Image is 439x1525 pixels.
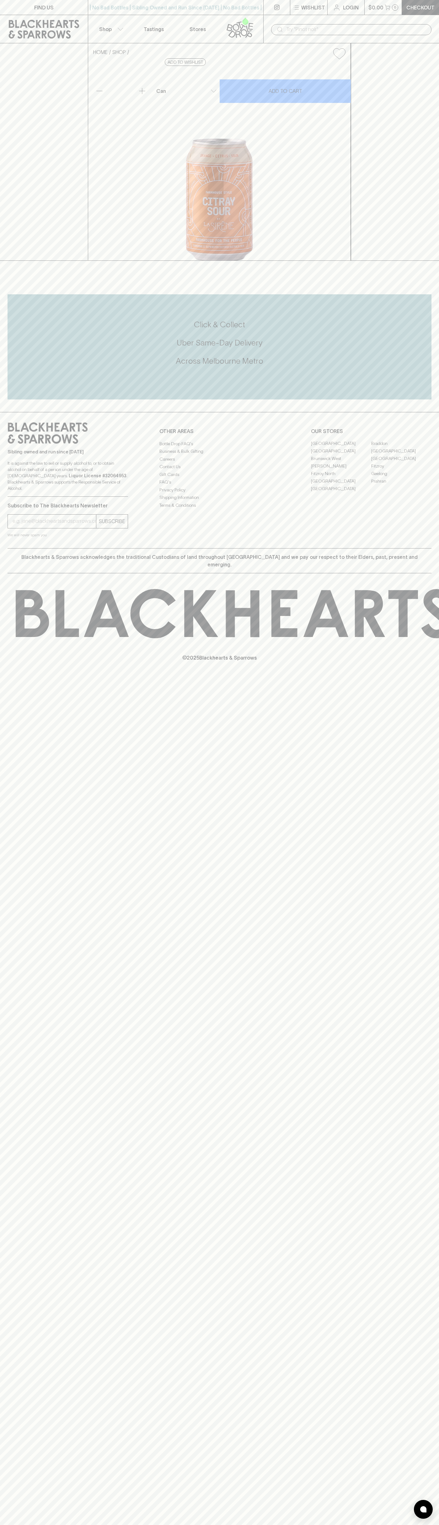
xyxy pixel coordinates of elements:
[190,25,206,33] p: Stores
[8,449,128,455] p: Sibling owned and run since [DATE]
[311,455,371,463] a: Brunswick West
[159,448,280,455] a: Business & Bulk Gifting
[159,471,280,478] a: Gift Cards
[154,85,219,97] div: Can
[8,294,431,399] div: Call to action block
[368,4,383,11] p: $0.00
[8,338,431,348] h5: Uber Same-Day Delivery
[99,25,112,33] p: Shop
[132,15,176,43] a: Tastings
[311,463,371,470] a: [PERSON_NAME]
[301,4,325,11] p: Wishlist
[311,478,371,485] a: [GEOGRAPHIC_DATA]
[371,455,431,463] a: [GEOGRAPHIC_DATA]
[88,15,132,43] button: Shop
[311,440,371,447] a: [GEOGRAPHIC_DATA]
[176,15,220,43] a: Stores
[331,46,348,62] button: Add to wishlist
[165,58,206,66] button: Add to wishlist
[371,463,431,470] a: Fitzroy
[93,49,108,55] a: HOME
[69,473,126,478] strong: Liquor License #32064953
[12,553,427,568] p: Blackhearts & Sparrows acknowledges the traditional Custodians of land throughout [GEOGRAPHIC_DAT...
[8,502,128,509] p: Subscribe to The Blackhearts Newsletter
[159,463,280,471] a: Contact Us
[371,470,431,478] a: Geelong
[88,64,351,260] img: 39062.png
[406,4,435,11] p: Checkout
[420,1506,426,1512] img: bubble-icon
[311,485,371,493] a: [GEOGRAPHIC_DATA]
[8,460,128,491] p: It is against the law to sell or supply alcohol to, or to obtain alcohol on behalf of a person un...
[8,356,431,366] h5: Across Melbourne Metro
[8,532,128,538] p: We will never spam you
[8,319,431,330] h5: Click & Collect
[112,49,126,55] a: SHOP
[159,427,280,435] p: OTHER AREAS
[96,515,128,528] button: SUBSCRIBE
[99,517,125,525] p: SUBSCRIBE
[311,470,371,478] a: Fitzroy North
[394,6,396,9] p: 0
[159,440,280,447] a: Bottle Drop FAQ's
[343,4,359,11] p: Login
[311,427,431,435] p: OUR STORES
[269,87,302,95] p: ADD TO CART
[371,440,431,447] a: Braddon
[159,501,280,509] a: Terms & Conditions
[286,24,426,35] input: Try "Pinot noir"
[156,87,166,95] p: Can
[220,79,351,103] button: ADD TO CART
[311,447,371,455] a: [GEOGRAPHIC_DATA]
[159,455,280,463] a: Careers
[159,486,280,494] a: Privacy Policy
[371,447,431,455] a: [GEOGRAPHIC_DATA]
[159,494,280,501] a: Shipping Information
[144,25,164,33] p: Tastings
[13,516,96,526] input: e.g. jane@blackheartsandsparrows.com.au
[34,4,54,11] p: FIND US
[371,478,431,485] a: Prahran
[159,479,280,486] a: FAQ's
